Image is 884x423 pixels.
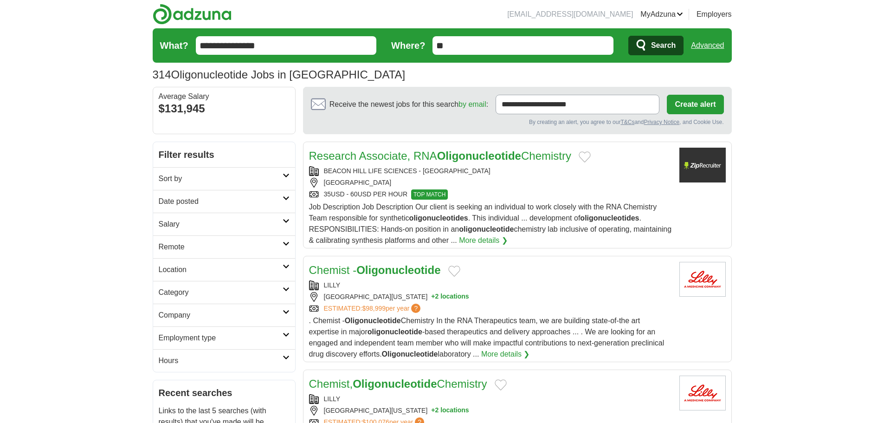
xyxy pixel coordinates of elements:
[345,317,401,325] strong: Oligonucleotide
[153,258,295,281] a: Location
[640,9,683,20] a: MyAdzuna
[159,93,290,100] div: Average Salary
[679,148,726,182] img: Company logo
[651,36,676,55] span: Search
[391,39,425,52] label: Where?
[620,119,634,125] a: T&Cs
[628,36,684,55] button: Search
[431,406,435,416] span: +
[309,264,441,276] a: Chemist -Oligonucleotide
[309,189,672,200] div: 35USD - 60USD PER HOUR
[153,68,406,81] h1: Oligonucleotide Jobs in [GEOGRAPHIC_DATA]
[458,100,486,108] a: by email
[679,376,726,410] img: Eli Lilly logo
[329,99,488,110] span: Receive the newest jobs for this search :
[153,281,295,304] a: Category
[159,196,283,207] h2: Date posted
[431,292,435,302] span: +
[159,241,283,253] h2: Remote
[324,281,341,289] a: LILLY
[368,328,422,336] strong: oligonucleotide
[495,379,507,390] button: Add to favorite jobs
[159,100,290,117] div: $131,945
[153,326,295,349] a: Employment type
[353,377,437,390] strong: Oligonucleotide
[309,292,672,302] div: [GEOGRAPHIC_DATA][US_STATE]
[159,264,283,275] h2: Location
[153,66,171,83] span: 314
[153,349,295,372] a: Hours
[159,386,290,400] h2: Recent searches
[159,219,283,230] h2: Salary
[431,292,469,302] button: +2 locations
[309,406,672,416] div: [GEOGRAPHIC_DATA][US_STATE]
[382,350,438,358] strong: Oligonucleotide
[437,150,521,162] strong: Oligonucleotide
[409,214,468,222] strong: oligonucleotides
[431,406,469,416] button: +2 locations
[644,119,679,125] a: Privacy Notice
[411,189,448,200] span: TOP MATCH
[507,9,633,20] li: [EMAIL_ADDRESS][DOMAIN_NAME]
[324,395,341,403] a: LILLY
[411,304,420,313] span: ?
[159,355,283,366] h2: Hours
[153,213,295,235] a: Salary
[579,151,591,163] button: Add to favorite jobs
[153,4,232,25] img: Adzuna logo
[159,310,283,321] h2: Company
[448,266,460,277] button: Add to favorite jobs
[159,173,283,184] h2: Sort by
[679,262,726,297] img: Eli Lilly logo
[667,95,723,114] button: Create alert
[356,264,440,276] strong: Oligonucleotide
[153,190,295,213] a: Date posted
[159,287,283,298] h2: Category
[153,142,295,167] h2: Filter results
[309,150,571,162] a: Research Associate, RNAOligonucleotideChemistry
[311,118,724,126] div: By creating an alert, you agree to our and , and Cookie Use.
[309,377,487,390] a: Chemist,OligonucleotideChemistry
[459,235,508,246] a: More details ❯
[153,304,295,326] a: Company
[580,214,639,222] strong: oligonucleotides
[691,36,724,55] a: Advanced
[159,332,283,344] h2: Employment type
[697,9,732,20] a: Employers
[362,305,386,312] span: $98,999
[160,39,188,52] label: What?
[309,203,672,244] span: Job Description Job Description Our client is seeking an individual to work closely with the RNA ...
[309,317,665,358] span: . Chemist - Chemistry In the RNA Therapeutics team, we are building state-of-the art expertise in...
[481,349,530,360] a: More details ❯
[324,304,423,313] a: ESTIMATED:$98,999per year?
[153,235,295,258] a: Remote
[153,167,295,190] a: Sort by
[309,166,672,176] div: BEACON HILL LIFE SCIENCES - [GEOGRAPHIC_DATA]
[309,178,672,188] div: [GEOGRAPHIC_DATA]
[459,225,514,233] strong: oligonucleotide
